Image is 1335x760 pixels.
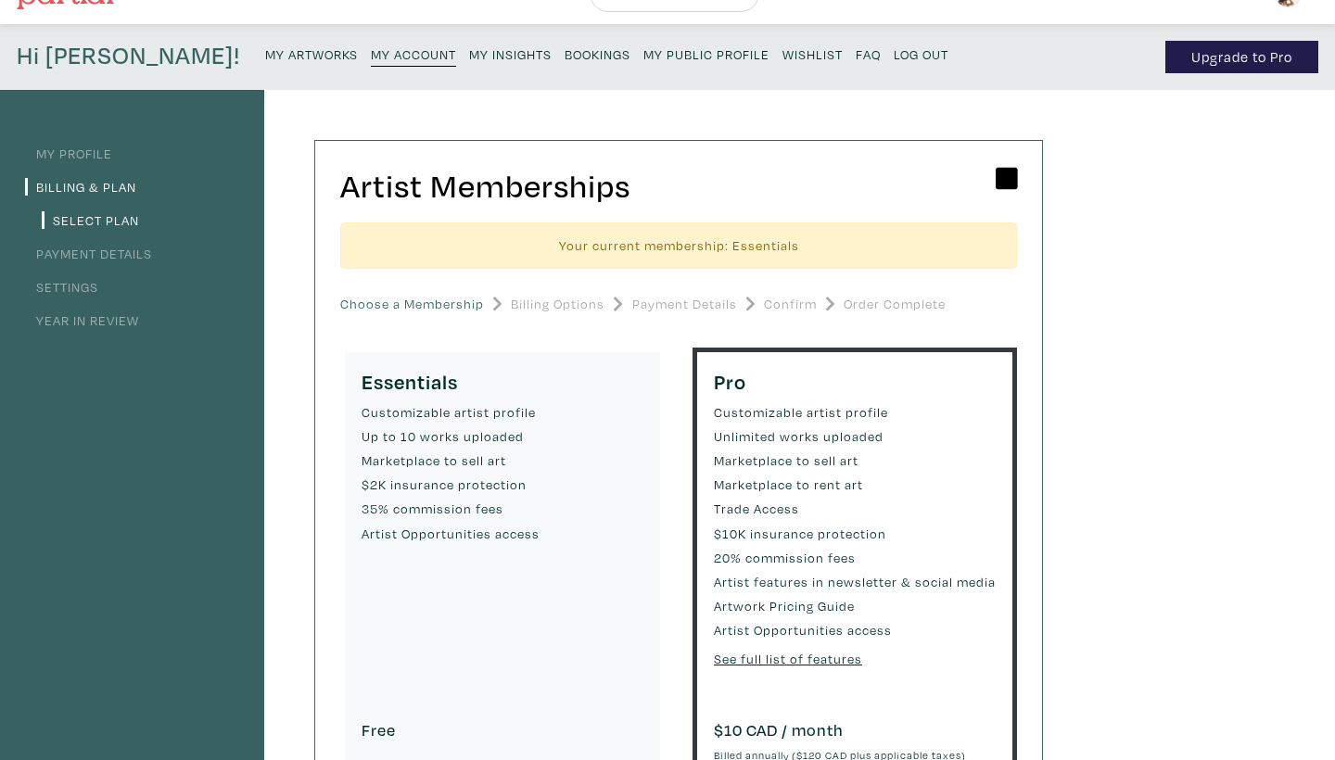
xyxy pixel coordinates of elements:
[714,720,996,741] h6: $ 10 CAD / month
[371,45,456,63] small: My Account
[25,278,98,296] a: Settings
[340,222,1017,270] div: Your current membership: Essentials
[714,572,996,592] small: Artist features in newsletter & social media
[782,41,843,66] a: Wishlist
[714,596,996,616] small: Artwork Pricing Guide
[511,294,604,314] small: Billing Options
[714,369,996,394] h5: Pro
[42,211,139,229] a: Select Plan
[714,524,996,544] small: $10K insurance protection
[362,524,643,544] small: Artist Opportunities access
[362,369,643,394] h5: Essentials
[265,41,358,66] a: My Artworks
[25,145,112,162] a: My Profile
[714,499,996,519] small: Trade Access
[894,41,948,66] a: Log Out
[362,426,643,447] small: Up to 10 works uploaded
[362,720,643,741] h6: Free
[632,285,737,323] a: Payment Details
[643,45,769,63] small: My Public Profile
[714,620,996,640] small: Artist Opportunities access
[265,45,358,63] small: My Artworks
[340,294,484,314] small: Choose a Membership
[362,475,643,495] small: $2K insurance protection
[17,41,240,73] h4: Hi [PERSON_NAME]!
[25,311,139,329] a: Year in Review
[371,41,456,67] a: My Account
[565,41,630,66] a: Bookings
[856,41,881,66] a: FAQ
[764,285,817,323] a: Confirm
[764,294,817,314] small: Confirm
[844,294,946,314] small: Order Complete
[25,178,136,196] a: Billing & Plan
[565,45,630,63] small: Bookings
[511,285,604,323] a: Billing Options
[340,285,484,323] a: Choose a Membership
[632,294,737,314] small: Payment Details
[714,548,996,568] small: 20% commission fees
[25,245,152,262] a: Payment Details
[340,166,1017,206] h2: Artist Memberships
[714,650,862,667] a: See full list of features
[782,45,843,63] small: Wishlist
[469,41,552,66] a: My Insights
[469,45,552,63] small: My Insights
[714,450,996,471] small: Marketplace to sell art
[362,402,643,423] small: Customizable artist profile
[714,475,996,495] small: Marketplace to rent art
[714,426,996,447] small: Unlimited works uploaded
[714,402,996,423] small: Customizable artist profile
[856,45,881,63] small: FAQ
[362,499,643,519] small: 35% commission fees
[894,45,948,63] small: Log Out
[643,41,769,66] a: My Public Profile
[844,285,946,323] a: Order Complete
[1165,41,1318,73] a: Upgrade to Pro
[362,450,643,471] small: Marketplace to sell art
